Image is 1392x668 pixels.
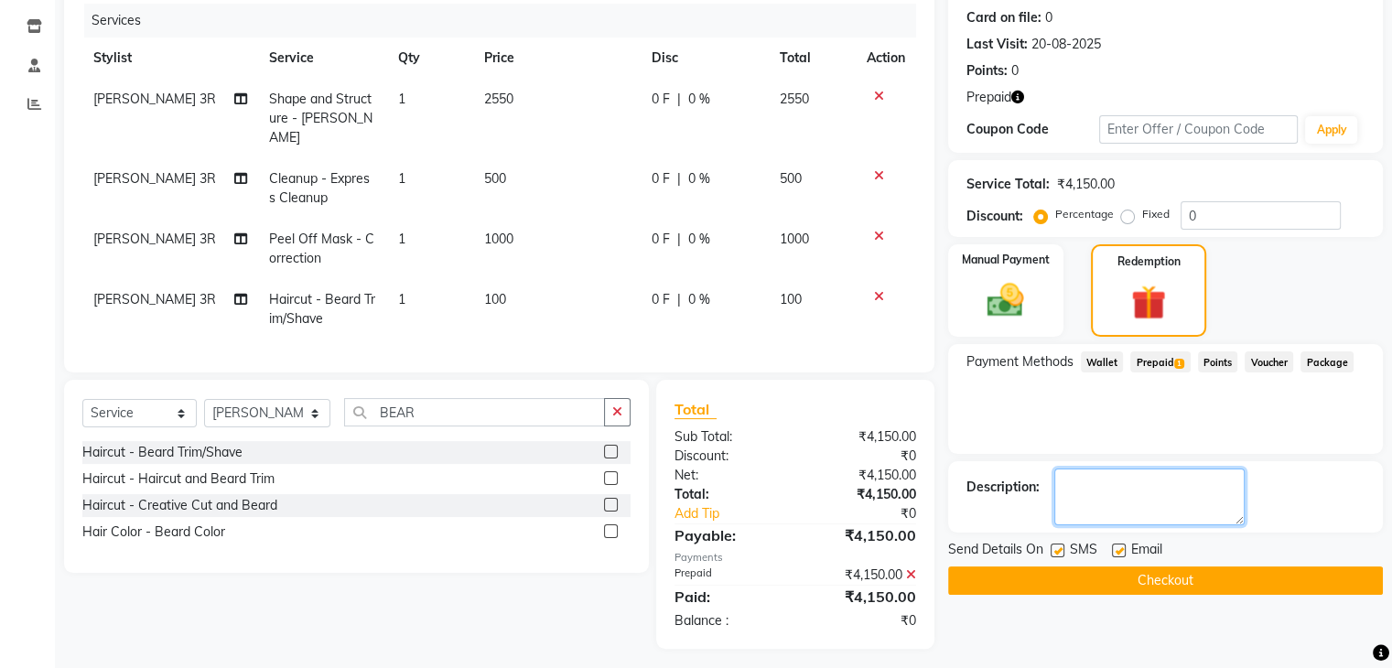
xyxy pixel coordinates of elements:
[1131,540,1162,563] span: Email
[387,38,473,79] th: Qty
[84,4,930,38] div: Services
[1081,351,1124,372] span: Wallet
[1245,351,1293,372] span: Voucher
[269,170,370,206] span: Cleanup - Express Cleanup
[661,566,795,585] div: Prepaid
[652,169,670,189] span: 0 F
[1055,206,1114,222] label: Percentage
[398,170,405,187] span: 1
[677,290,681,309] span: |
[1174,359,1184,370] span: 1
[780,91,809,107] span: 2550
[795,466,930,485] div: ₹4,150.00
[795,524,930,546] div: ₹4,150.00
[398,291,405,307] span: 1
[677,230,681,249] span: |
[661,485,795,504] div: Total:
[661,504,817,523] a: Add Tip
[82,38,258,79] th: Stylist
[1011,61,1019,81] div: 0
[1120,281,1177,324] img: _gift.svg
[93,291,216,307] span: [PERSON_NAME] 3R
[398,91,405,107] span: 1
[688,90,710,109] span: 0 %
[856,38,916,79] th: Action
[484,170,506,187] span: 500
[258,38,387,79] th: Service
[652,230,670,249] span: 0 F
[661,447,795,466] div: Discount:
[1099,115,1299,144] input: Enter Offer / Coupon Code
[473,38,641,79] th: Price
[688,169,710,189] span: 0 %
[674,400,717,419] span: Total
[269,291,375,327] span: Haircut - Beard Trim/Shave
[948,540,1043,563] span: Send Details On
[484,91,513,107] span: 2550
[780,170,802,187] span: 500
[1198,351,1238,372] span: Points
[1070,540,1097,563] span: SMS
[966,478,1040,497] div: Description:
[641,38,769,79] th: Disc
[1130,351,1190,372] span: Prepaid
[817,504,929,523] div: ₹0
[795,447,930,466] div: ₹0
[484,231,513,247] span: 1000
[484,291,506,307] span: 100
[652,290,670,309] span: 0 F
[948,566,1383,595] button: Checkout
[93,231,216,247] span: [PERSON_NAME] 3R
[795,611,930,630] div: ₹0
[82,469,275,489] div: Haircut - Haircut and Beard Trim
[966,120,1099,139] div: Coupon Code
[1305,116,1357,144] button: Apply
[966,352,1074,372] span: Payment Methods
[661,466,795,485] div: Net:
[966,61,1008,81] div: Points:
[976,279,1035,321] img: _cash.svg
[269,91,372,145] span: Shape and Structure - [PERSON_NAME]
[966,8,1041,27] div: Card on file:
[652,90,670,109] span: 0 F
[661,427,795,447] div: Sub Total:
[269,231,374,266] span: Peel Off Mask - Correction
[677,90,681,109] span: |
[962,252,1050,268] label: Manual Payment
[795,427,930,447] div: ₹4,150.00
[966,175,1050,194] div: Service Total:
[93,170,216,187] span: [PERSON_NAME] 3R
[795,566,930,585] div: ₹4,150.00
[966,35,1028,54] div: Last Visit:
[688,230,710,249] span: 0 %
[966,207,1023,226] div: Discount:
[82,496,277,515] div: Haircut - Creative Cut and Beard
[795,485,930,504] div: ₹4,150.00
[661,611,795,630] div: Balance :
[674,550,916,566] div: Payments
[1142,206,1170,222] label: Fixed
[1300,351,1354,372] span: Package
[1057,175,1115,194] div: ₹4,150.00
[1031,35,1101,54] div: 20-08-2025
[82,523,225,542] div: Hair Color - Beard Color
[966,88,1011,107] span: Prepaid
[82,443,243,462] div: Haircut - Beard Trim/Shave
[1045,8,1052,27] div: 0
[398,231,405,247] span: 1
[795,586,930,608] div: ₹4,150.00
[780,291,802,307] span: 100
[661,586,795,608] div: Paid:
[677,169,681,189] span: |
[780,231,809,247] span: 1000
[1117,253,1181,270] label: Redemption
[93,91,216,107] span: [PERSON_NAME] 3R
[688,290,710,309] span: 0 %
[769,38,856,79] th: Total
[344,398,604,426] input: Search or Scan
[661,524,795,546] div: Payable:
